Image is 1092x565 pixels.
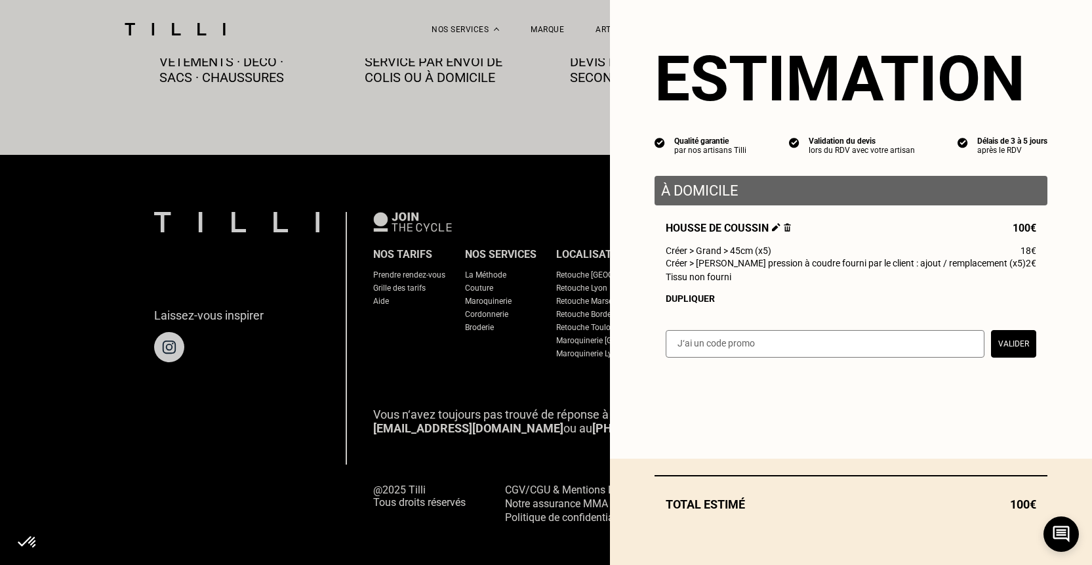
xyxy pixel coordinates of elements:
input: J‘ai un code promo [666,330,984,358]
span: 100€ [1010,497,1036,511]
div: par nos artisans Tilli [674,146,746,155]
div: Validation du devis [809,136,915,146]
img: icon list info [789,136,799,148]
span: 2€ [1026,258,1036,268]
div: lors du RDV avec votre artisan [809,146,915,155]
span: Housse de coussin [666,222,791,234]
div: Qualité garantie [674,136,746,146]
div: Total estimé [655,497,1047,511]
div: Dupliquer [666,293,1036,304]
span: Créer > Grand > 45cm (x5) [666,245,771,256]
img: Éditer [772,223,780,232]
img: icon list info [655,136,665,148]
section: Estimation [655,42,1047,115]
img: Supprimer [784,223,791,232]
img: icon list info [958,136,968,148]
div: Délais de 3 à 5 jours [977,136,1047,146]
span: Créer > [PERSON_NAME] pression à coudre fourni par le client : ajout / remplacement (x5) [666,258,1026,268]
span: Tissu non fourni [666,272,731,282]
p: À domicile [661,182,1041,199]
span: 100€ [1013,222,1036,234]
span: 18€ [1021,245,1036,256]
button: Valider [991,330,1036,358]
div: après le RDV [977,146,1047,155]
